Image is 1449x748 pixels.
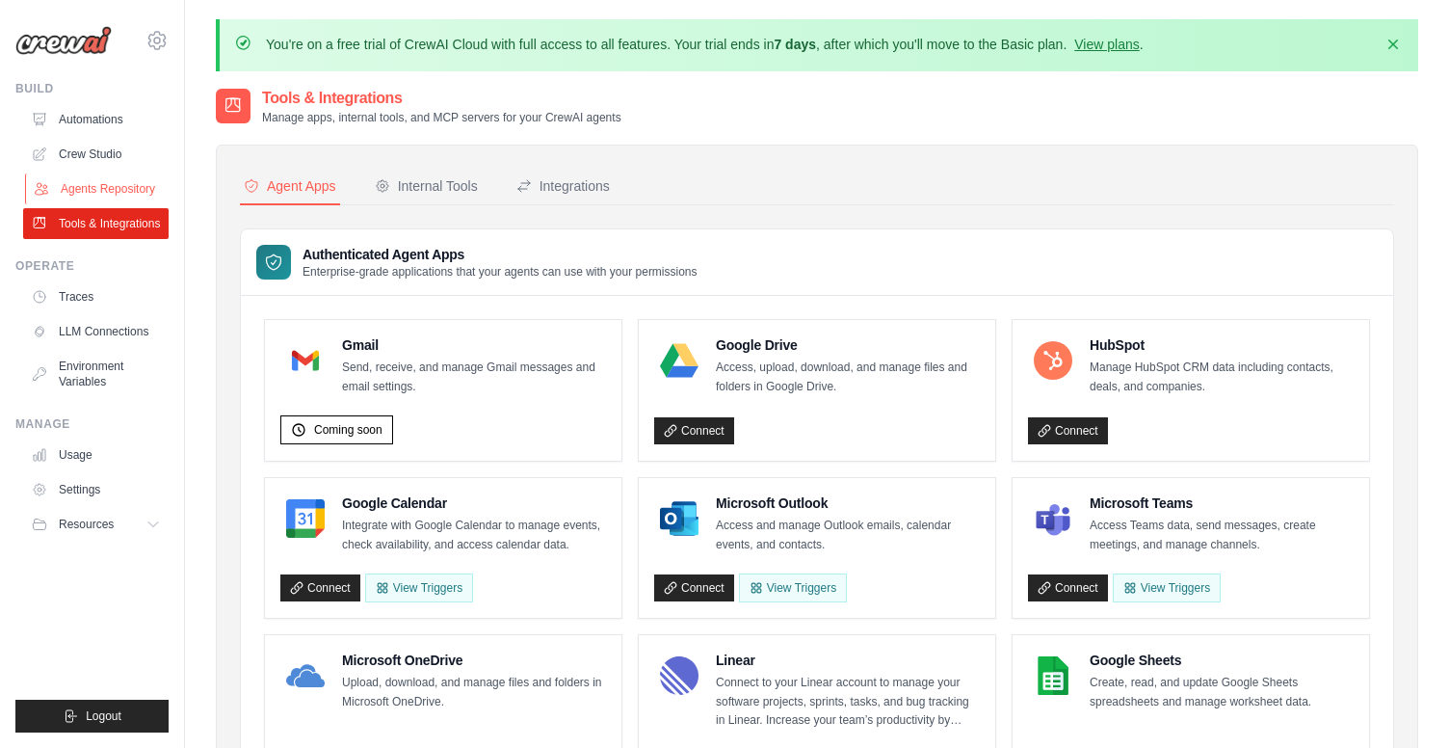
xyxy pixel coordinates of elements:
a: Tools & Integrations [23,208,169,239]
img: Linear Logo [660,656,698,695]
h4: Microsoft OneDrive [342,651,606,670]
p: Access and manage Outlook emails, calendar events, and contacts. [716,517,980,554]
div: Build [15,81,169,96]
a: Connect [1028,574,1108,601]
: View Triggers [739,574,847,602]
a: Usage [23,440,169,470]
button: Agent Apps [240,169,340,205]
a: View plans [1074,37,1139,52]
span: Coming soon [314,422,382,438]
a: Crew Studio [23,139,169,170]
p: Access, upload, download, and manage files and folders in Google Drive. [716,359,980,396]
a: Settings [23,474,169,505]
h4: HubSpot [1090,335,1354,355]
button: Integrations [513,169,614,205]
img: Microsoft Outlook Logo [660,499,698,538]
h4: Google Calendar [342,494,606,513]
img: Google Calendar Logo [286,499,325,538]
a: Connect [654,417,734,444]
h2: Tools & Integrations [262,87,621,110]
div: Agent Apps [244,176,336,196]
a: Automations [23,104,169,135]
h4: Google Drive [716,335,980,355]
: View Triggers [1113,574,1221,602]
a: Agents Repository [25,174,171,204]
button: Logout [15,700,169,733]
h4: Microsoft Outlook [716,494,980,513]
span: Resources [59,517,114,532]
h4: Microsoft Teams [1090,494,1354,513]
strong: 7 days [774,37,816,52]
a: Connect [280,574,360,601]
img: HubSpot Logo [1034,341,1072,380]
p: Access Teams data, send messages, create meetings, and manage channels. [1090,517,1354,554]
h4: Linear [716,651,980,670]
img: Google Drive Logo [660,341,698,380]
span: Logout [86,708,121,724]
a: Environment Variables [23,351,169,397]
h4: Gmail [342,335,606,355]
p: Manage apps, internal tools, and MCP servers for your CrewAI agents [262,110,621,125]
div: Manage [15,416,169,432]
a: Connect [1028,417,1108,444]
img: Gmail Logo [286,341,325,380]
button: Internal Tools [371,169,482,205]
div: Integrations [516,176,610,196]
button: View Triggers [365,574,473,602]
button: Resources [23,509,169,540]
a: LLM Connections [23,316,169,347]
h4: Google Sheets [1090,651,1354,670]
p: Connect to your Linear account to manage your software projects, sprints, tasks, and bug tracking... [716,674,980,731]
a: Traces [23,281,169,312]
img: Google Sheets Logo [1034,656,1072,695]
img: Microsoft Teams Logo [1034,499,1072,538]
p: Manage HubSpot CRM data including contacts, deals, and companies. [1090,359,1354,396]
p: You're on a free trial of CrewAI Cloud with full access to all features. Your trial ends in , aft... [266,35,1144,54]
img: Logo [15,26,112,55]
div: Operate [15,258,169,274]
a: Connect [654,574,734,601]
p: Create, read, and update Google Sheets spreadsheets and manage worksheet data. [1090,674,1354,711]
p: Enterprise-grade applications that your agents can use with your permissions [303,264,698,280]
p: Send, receive, and manage Gmail messages and email settings. [342,359,606,396]
div: Internal Tools [375,176,478,196]
h3: Authenticated Agent Apps [303,245,698,264]
img: Microsoft OneDrive Logo [286,656,325,695]
p: Integrate with Google Calendar to manage events, check availability, and access calendar data. [342,517,606,554]
p: Upload, download, and manage files and folders in Microsoft OneDrive. [342,674,606,711]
